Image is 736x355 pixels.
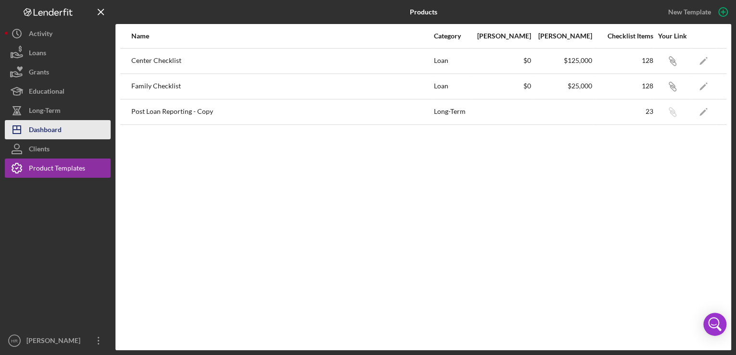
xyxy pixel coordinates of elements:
[24,331,87,353] div: [PERSON_NAME]
[29,82,64,103] div: Educational
[434,32,470,40] div: Category
[668,5,711,19] div: New Template
[131,74,433,98] div: Family Checklist
[5,120,111,139] button: Dashboard
[532,57,592,64] div: $125,000
[654,32,690,40] div: Your Link
[593,32,653,40] div: Checklist Items
[703,313,726,336] div: Open Intercom Messenger
[662,5,731,19] button: New Template
[29,24,52,46] div: Activity
[29,62,49,84] div: Grants
[131,100,433,124] div: Post Loan Reporting - Copy
[29,101,61,122] div: Long-Term
[434,49,470,73] div: Loan
[532,32,592,40] div: [PERSON_NAME]
[29,139,50,161] div: Clients
[471,57,531,64] div: $0
[29,159,85,180] div: Product Templates
[532,82,592,90] div: $25,000
[434,100,470,124] div: Long-Term
[410,8,437,16] b: Products
[5,159,111,178] button: Product Templates
[11,338,18,343] text: HR
[434,74,470,98] div: Loan
[593,108,653,115] div: 23
[5,24,111,43] button: Activity
[471,32,531,40] div: [PERSON_NAME]
[5,82,111,101] button: Educational
[131,32,433,40] div: Name
[29,120,62,142] div: Dashboard
[29,43,46,65] div: Loans
[5,331,111,350] button: HR[PERSON_NAME]
[5,139,111,159] button: Clients
[593,57,653,64] div: 128
[5,101,111,120] button: Long-Term
[131,49,433,73] div: Center Checklist
[593,82,653,90] div: 128
[5,62,111,82] button: Grants
[5,43,111,62] button: Loans
[471,82,531,90] div: $0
